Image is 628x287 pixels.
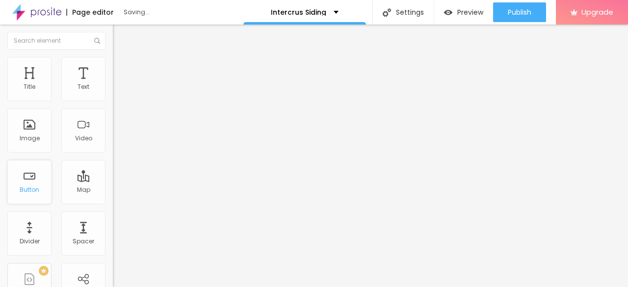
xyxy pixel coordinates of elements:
[94,38,100,44] img: Icone
[73,238,94,245] div: Spacer
[457,8,483,16] span: Preview
[271,9,326,16] p: Intercrus Siding
[20,186,39,193] div: Button
[20,135,40,142] div: Image
[493,2,546,22] button: Publish
[113,25,628,287] iframe: Editor
[124,9,236,15] div: Saving...
[434,2,493,22] button: Preview
[75,135,92,142] div: Video
[508,8,531,16] span: Publish
[78,83,89,90] div: Text
[7,32,105,50] input: Search element
[20,238,40,245] div: Divider
[383,8,391,17] img: Icone
[66,9,114,16] div: Page editor
[24,83,35,90] div: Title
[581,8,613,16] span: Upgrade
[77,186,90,193] div: Map
[444,8,452,17] img: view-1.svg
